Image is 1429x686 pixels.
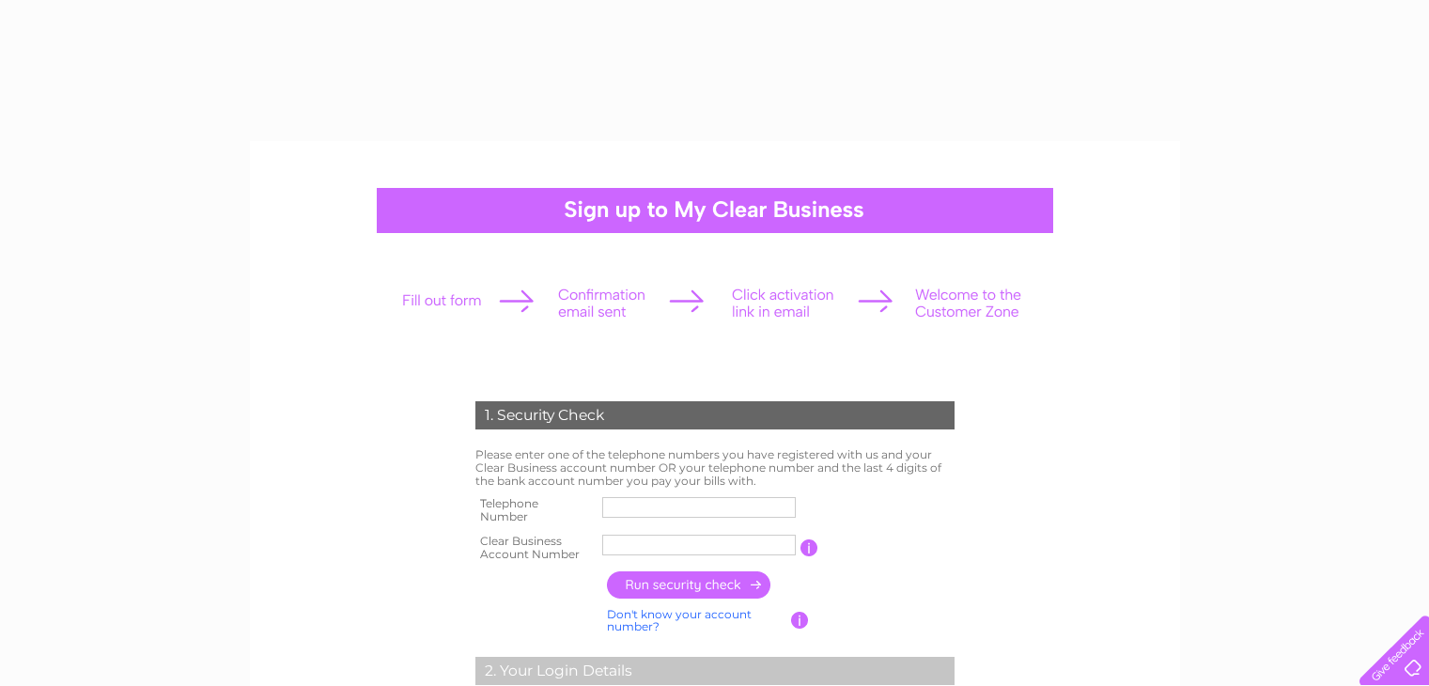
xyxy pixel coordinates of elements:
[800,539,818,556] input: Information
[791,612,809,629] input: Information
[471,444,959,491] td: Please enter one of the telephone numbers you have registered with us and your Clear Business acc...
[471,529,598,567] th: Clear Business Account Number
[475,657,955,685] div: 2. Your Login Details
[607,607,752,634] a: Don't know your account number?
[471,491,598,529] th: Telephone Number
[475,401,955,429] div: 1. Security Check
